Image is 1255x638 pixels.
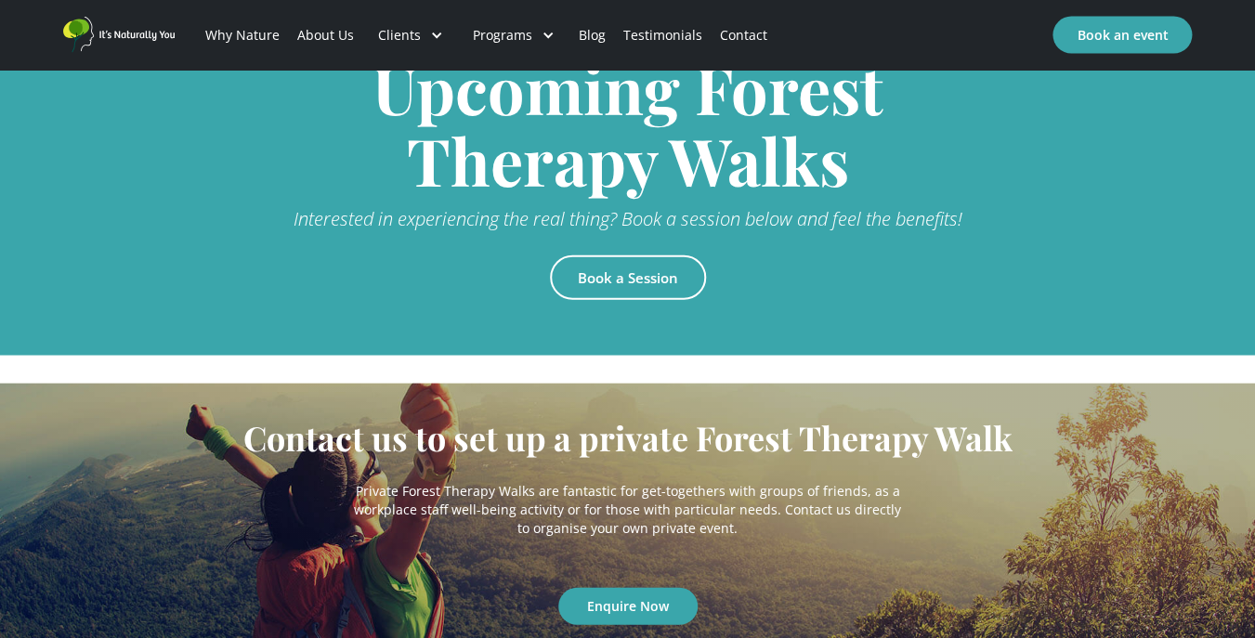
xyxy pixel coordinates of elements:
div: Interested in experiencing the real thing? Book a session below and feel the benefits! [191,205,1065,233]
div: Programs [473,26,532,45]
a: Testimonials [614,4,711,67]
a: Contact [711,4,776,67]
a: Book a Session [550,255,706,300]
a: About Us [289,4,363,67]
h2: Contact us to set up a private Forest Therapy Walk [243,421,1013,454]
a: Why Nature [197,4,289,67]
h1: Upcoming Forest Therapy Walks [191,53,1065,196]
div: Clients [363,4,458,67]
div: Clients [378,26,421,45]
a: home [63,17,175,53]
p: Private Forest Therapy Walks are fantastic for get-togethers with groups of friends, as a workpla... [349,482,907,538]
a: Blog [569,4,614,67]
a: Enquire Now [558,588,698,625]
a: Book an event [1052,17,1192,54]
div: Programs [458,4,569,67]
